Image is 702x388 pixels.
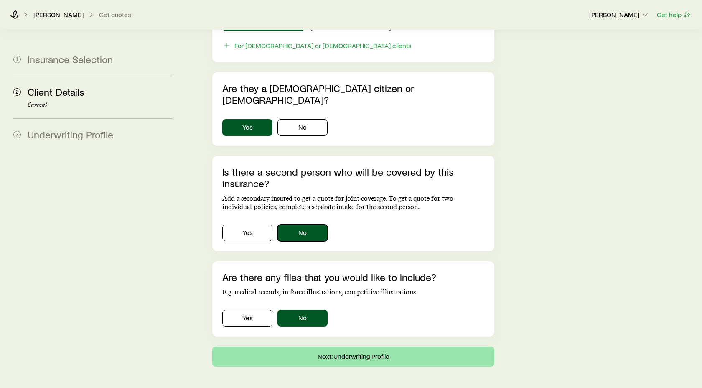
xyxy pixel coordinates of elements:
button: For [DEMOGRAPHIC_DATA] or [DEMOGRAPHIC_DATA] clients [222,41,412,51]
p: Add a secondary insured to get a quote for joint coverage. To get a quote for two individual poli... [222,194,484,211]
button: No [277,310,328,327]
p: E.g. medical records, in force illustrations, competitive illustrations [222,288,484,296]
span: Underwriting Profile [28,128,113,140]
button: [PERSON_NAME] [589,10,650,20]
span: 2 [13,88,21,96]
button: Yes [222,119,272,136]
button: Get help [656,10,692,20]
div: For [DEMOGRAPHIC_DATA] or [DEMOGRAPHIC_DATA] clients [234,41,412,50]
button: No [277,119,328,136]
button: No [277,225,328,241]
p: Are there any files that you would like to include? [222,271,484,283]
span: Client Details [28,86,84,98]
p: Is there a second person who will be covered by this insurance? [222,166,484,189]
span: Insurance Selection [28,53,113,65]
button: Yes [222,225,272,241]
p: [PERSON_NAME] [33,10,84,19]
p: Current [28,102,172,108]
button: Yes [222,310,272,327]
p: [PERSON_NAME] [589,10,649,19]
span: 3 [13,131,21,138]
button: Get quotes [99,11,132,19]
span: 1 [13,56,21,63]
p: Are they a [DEMOGRAPHIC_DATA] citizen or [DEMOGRAPHIC_DATA]? [222,82,484,106]
button: Next: Underwriting Profile [212,347,494,367]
